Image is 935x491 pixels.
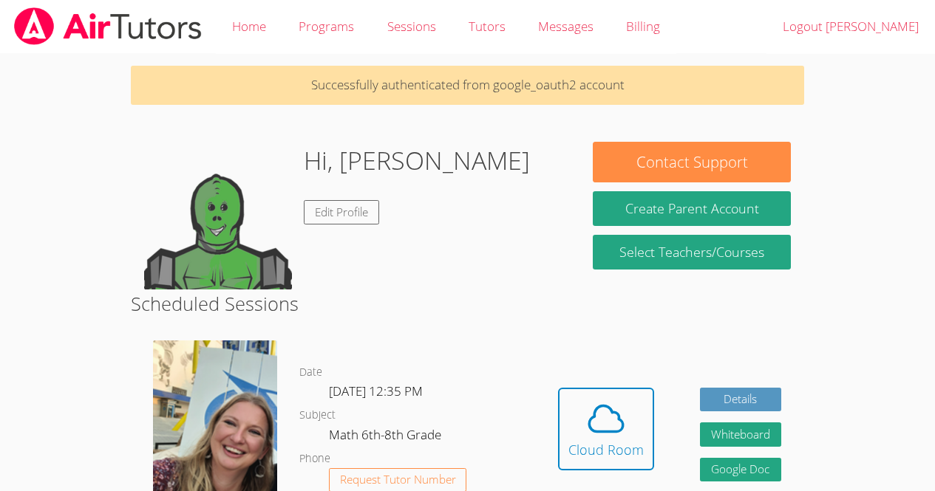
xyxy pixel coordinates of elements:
button: Whiteboard [700,422,781,447]
a: Select Teachers/Courses [593,235,790,269]
img: airtutors_banner-c4298cdbf04f3fff15de1276eac7730deb9818008684d7c2e4769d2f7ddbe033.png [13,7,203,45]
button: Contact Support [593,142,790,182]
div: Cloud Room [568,439,644,460]
span: Messages [538,18,594,35]
dd: Math 6th-8th Grade [329,425,444,450]
span: Request Tutor Number [340,474,456,485]
button: Cloud Room [558,388,654,470]
img: default.png [144,142,292,289]
button: Create Parent Account [593,191,790,226]
h1: Hi, [PERSON_NAME] [304,142,530,179]
dt: Date [299,363,322,382]
h2: Scheduled Sessions [131,289,804,317]
dt: Phone [299,450,330,468]
a: Edit Profile [304,200,379,224]
dt: Subject [299,406,336,425]
a: Details [700,388,781,412]
span: [DATE] 12:35 PM [329,382,423,399]
p: Successfully authenticated from google_oauth2 account [131,66,804,105]
a: Google Doc [700,458,781,482]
